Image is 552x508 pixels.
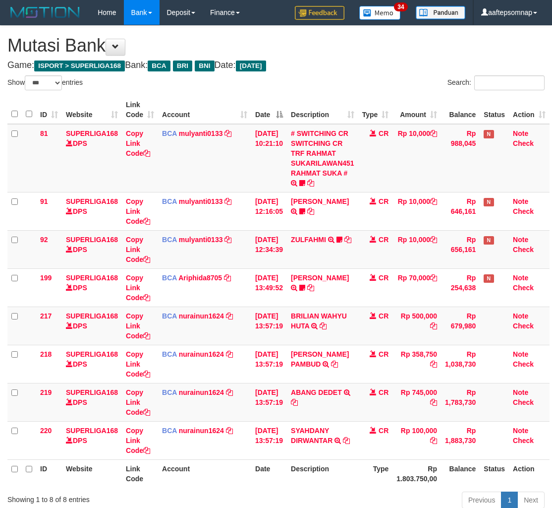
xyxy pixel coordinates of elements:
[178,274,222,282] a: Ariphida8705
[441,192,480,230] td: Rp 646,161
[484,198,494,206] span: Has Note
[126,274,150,302] a: Copy Link Code
[513,246,534,254] a: Check
[291,129,354,177] a: # SWITCHING CR SWITCHING CR TRF RAHMAT SUKARILAWAN451 RAHMAT SUKA #
[379,274,388,282] span: CR
[40,388,52,396] span: 219
[66,274,118,282] a: SUPERLIGA168
[158,459,251,488] th: Account
[484,130,494,138] span: Has Note
[251,307,287,345] td: [DATE] 13:57:19
[7,61,545,70] h4: Game: Bank: Date:
[126,129,150,157] a: Copy Link Code
[226,388,233,396] a: Copy nurainun1624 to clipboard
[480,96,509,124] th: Status
[179,129,223,137] a: mulyanti0133
[392,192,441,230] td: Rp 10,000
[430,236,437,244] a: Copy Rp 10,000 to clipboard
[441,268,480,307] td: Rp 254,638
[36,96,62,124] th: ID: activate to sort column ascending
[291,197,349,205] a: [PERSON_NAME]
[62,307,122,345] td: DPS
[392,459,441,488] th: Rp 1.803.750,00
[509,459,550,488] th: Action
[236,61,266,71] span: [DATE]
[224,129,231,137] a: Copy mulyanti0133 to clipboard
[148,61,170,71] span: BCA
[162,388,177,396] span: BCA
[513,129,528,137] a: Note
[484,274,494,283] span: Has Note
[251,96,287,124] th: Date: activate to sort column descending
[226,312,233,320] a: Copy nurainun1624 to clipboard
[251,421,287,459] td: [DATE] 13:57:19
[162,427,177,435] span: BCA
[66,197,118,205] a: SUPERLIGA168
[179,388,224,396] a: nurainun1624
[430,360,437,368] a: Copy Rp 358,750 to clipboard
[40,129,48,137] span: 81
[291,312,347,330] a: BRILIAN WAHYU HUTA
[162,350,177,358] span: BCA
[513,350,528,358] a: Note
[291,274,349,282] a: [PERSON_NAME]
[126,350,150,378] a: Copy Link Code
[392,96,441,124] th: Amount: activate to sort column ascending
[441,383,480,421] td: Rp 1,783,730
[430,322,437,330] a: Copy Rp 500,000 to clipboard
[480,459,509,488] th: Status
[513,437,534,444] a: Check
[179,312,224,320] a: nurainun1624
[441,124,480,192] td: Rp 988,045
[392,421,441,459] td: Rp 100,000
[513,398,534,406] a: Check
[62,268,122,307] td: DPS
[126,427,150,454] a: Copy Link Code
[40,350,52,358] span: 218
[291,350,349,368] a: [PERSON_NAME] PAMBUD
[179,197,223,205] a: mulyanti0133
[379,388,388,396] span: CR
[40,197,48,205] span: 91
[25,75,62,90] select: Showentries
[513,322,534,330] a: Check
[7,491,222,505] div: Showing 1 to 8 of 8 entries
[224,197,231,205] a: Copy mulyanti0133 to clipboard
[513,274,528,282] a: Note
[447,75,545,90] label: Search:
[379,427,388,435] span: CR
[513,427,528,435] a: Note
[430,274,437,282] a: Copy Rp 70,000 to clipboard
[66,350,118,358] a: SUPERLIGA168
[287,459,358,488] th: Description
[122,459,158,488] th: Link Code
[379,129,388,137] span: CR
[158,96,251,124] th: Account: activate to sort column ascending
[251,383,287,421] td: [DATE] 13:57:19
[394,2,407,11] span: 34
[62,192,122,230] td: DPS
[126,236,150,263] a: Copy Link Code
[162,274,177,282] span: BCA
[40,274,52,282] span: 199
[320,322,327,330] a: Copy BRILIAN WAHYU HUTA to clipboard
[62,96,122,124] th: Website: activate to sort column ascending
[251,459,287,488] th: Date
[392,383,441,421] td: Rp 745,000
[392,124,441,192] td: Rp 10,000
[7,36,545,56] h1: Mutasi Bank
[126,197,150,225] a: Copy Link Code
[513,236,528,244] a: Note
[66,236,118,244] a: SUPERLIGA168
[343,437,350,444] a: Copy SYAHDANY DIRWANTAR to clipboard
[122,96,158,124] th: Link Code: activate to sort column ascending
[62,459,122,488] th: Website
[513,197,528,205] a: Note
[379,312,388,320] span: CR
[287,96,358,124] th: Description: activate to sort column ascending
[430,398,437,406] a: Copy Rp 745,000 to clipboard
[62,345,122,383] td: DPS
[62,421,122,459] td: DPS
[36,459,62,488] th: ID
[162,312,177,320] span: BCA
